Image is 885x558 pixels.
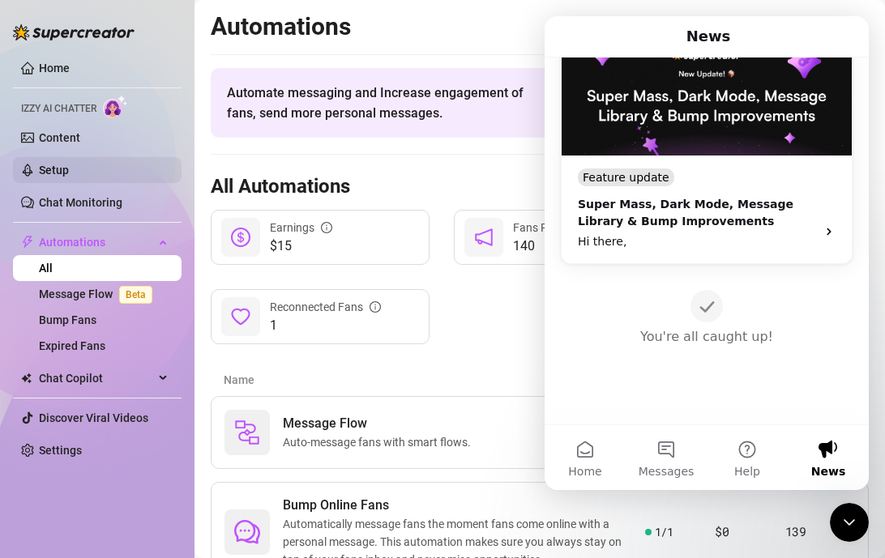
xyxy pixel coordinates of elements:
[39,229,154,255] span: Automations
[39,365,154,391] span: Chat Copilot
[13,24,135,40] img: logo-BBDzfeDw.svg
[270,298,381,316] div: Reconnected Fans
[21,101,96,117] span: Izzy AI Chatter
[39,339,105,352] a: Expired Fans
[211,11,869,42] h2: Automations
[39,164,69,177] a: Setup
[270,316,381,335] span: 1
[270,236,332,256] span: $15
[234,420,260,445] img: svg%3e
[227,83,539,123] span: Automate messaging and Increase engagement of fans, send more personal messages.
[785,522,855,542] article: 139
[231,307,250,326] span: heart
[39,262,53,275] a: All
[103,95,128,118] img: AI Chatter
[39,196,122,209] a: Chat Monitoring
[39,411,148,424] a: Discover Viral Videos
[224,371,645,389] article: Name
[119,286,152,304] span: Beta
[655,523,673,541] span: 1 / 1
[283,433,477,451] span: Auto-message fans with smart flows.
[39,313,96,326] a: Bump Fans
[39,62,70,75] a: Home
[513,221,584,234] span: Fans Reached
[39,131,80,144] a: Content
[715,522,785,542] article: $0
[234,519,260,545] span: comment
[39,444,82,457] a: Settings
[283,496,645,515] span: Bump Online Fans
[211,174,350,200] h3: All Automations
[39,288,159,300] a: Message FlowBeta
[370,301,381,313] span: info-circle
[270,219,332,236] div: Earnings
[513,236,584,256] span: 140
[21,373,32,384] img: Chat Copilot
[545,16,869,490] iframe: Intercom live chat
[283,414,477,433] span: Message Flow
[474,228,494,247] span: notification
[21,236,34,249] span: thunderbolt
[231,228,250,247] span: dollar
[321,222,332,233] span: info-circle
[830,503,869,542] iframe: Intercom live chat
